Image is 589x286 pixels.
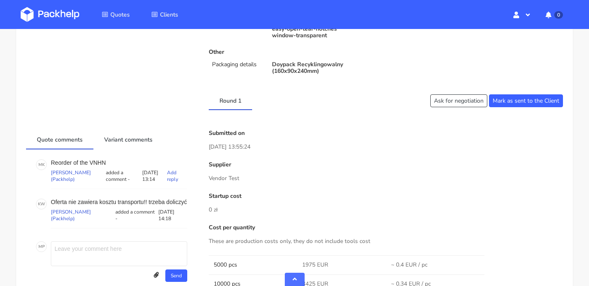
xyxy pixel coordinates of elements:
p: Doypack Recyklingowalny (160x90x240mm) [272,61,380,75]
span: M [38,241,42,252]
span: K [42,159,45,170]
button: Send [165,269,187,282]
p: Packaging details [212,61,262,68]
p: Reorder of the VNHN [51,159,187,166]
span: M [38,159,42,170]
p: [PERSON_NAME] (Packhelp) [51,209,114,222]
td: 5000 pcs [209,255,297,274]
p: window-transparent [272,32,380,39]
a: Round 1 [209,91,252,109]
p: [DATE] 13:55:24 [209,142,563,151]
a: Variant comments [93,130,163,148]
a: Quote comments [26,130,93,148]
span: Clients [160,11,178,19]
button: 0 [539,7,568,22]
p: added a comment - [114,209,158,222]
p: [PERSON_NAME] (Packhelp) [51,169,104,183]
a: Clients [141,7,188,22]
p: Startup cost [209,193,563,199]
span: K [38,199,41,209]
span: ~ 0.4 EUR / pc [391,261,427,269]
p: added a comment - [104,169,142,183]
p: Oferta nie zawiera kosztu transportu!! trzeba doliczyć [51,199,187,205]
img: Dashboard [21,7,79,22]
p: easy-open-tear-notches [272,26,380,32]
a: Quotes [92,7,140,22]
p: Supplier [209,161,563,168]
p: [DATE] 14:18 [158,209,187,222]
button: Mark as sent to the Client [489,94,563,107]
p: Cost per quantity [209,224,563,231]
p: Submitted on [209,130,563,137]
p: These are production costs only, they do not include tools cost [209,237,563,246]
span: P [42,241,45,252]
p: Other [209,49,380,55]
p: [DATE] 13:14 [142,169,167,183]
button: Ask for negotiation [430,94,487,107]
span: W [41,199,45,209]
p: 0 zł [209,205,563,214]
span: Quotes [110,11,130,19]
p: Vendor Test [209,174,563,183]
span: 1975 EUR [302,261,328,269]
p: Add reply [167,169,188,183]
span: 0 [554,11,563,19]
